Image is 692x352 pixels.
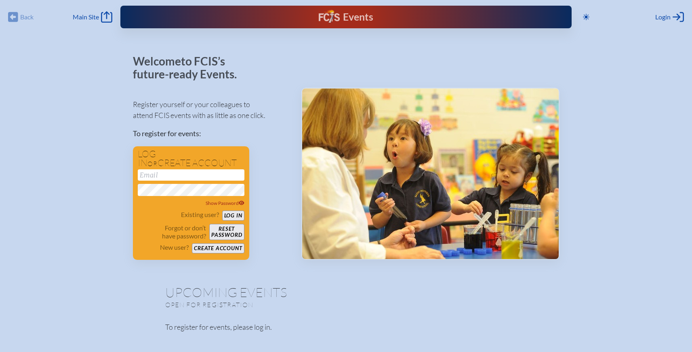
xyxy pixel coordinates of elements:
[133,55,246,80] p: Welcome to FCIS’s future-ready Events.
[165,301,379,309] p: Open for registration
[206,200,244,206] span: Show Password
[160,243,189,251] p: New user?
[222,211,244,221] button: Log in
[73,13,99,21] span: Main Site
[133,99,288,121] p: Register yourself or your colleagues to attend FCIS events with as little as one click.
[147,160,158,168] span: or
[165,322,527,333] p: To register for events, please log in.
[138,150,244,168] h1: Log in create account
[165,286,527,299] h1: Upcoming Events
[302,89,559,259] img: Events
[209,224,244,240] button: Resetpassword
[655,13,671,21] span: Login
[246,10,446,24] div: FCIS Events — Future ready
[138,224,206,240] p: Forgot or don’t have password?
[133,128,288,139] p: To register for events:
[192,243,244,253] button: Create account
[181,211,219,219] p: Existing user?
[138,169,244,181] input: Email
[73,11,112,23] a: Main Site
